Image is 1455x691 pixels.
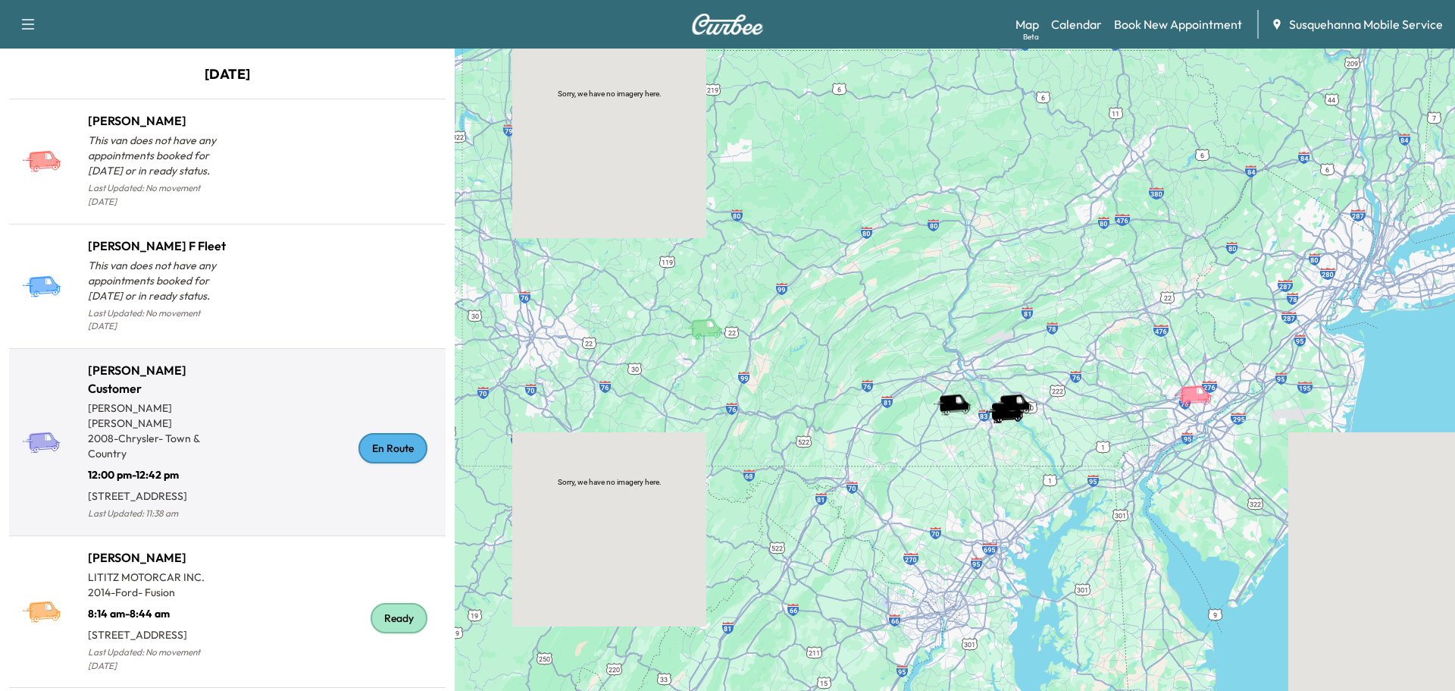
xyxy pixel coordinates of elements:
[88,178,227,212] p: Last Updated: No movement [DATE]
[1289,15,1443,33] span: Susquehanna Mobile Service
[1051,15,1102,33] a: Calendar
[88,504,227,523] p: Last Updated: 11:38 am
[88,548,227,567] h1: [PERSON_NAME]
[684,302,737,328] gmp-advanced-marker: Jeff B
[88,642,227,676] p: Last Updated: No movement [DATE]
[1015,15,1039,33] a: MapBeta
[88,258,227,303] p: This van does not have any appointments booked for [DATE] or in ready status.
[984,385,1037,412] gmp-advanced-marker: Conor T
[932,378,985,404] gmp-advanced-marker: Zach C Customer
[88,133,227,178] p: This van does not have any appointments booked for [DATE] or in ready status.
[1023,31,1039,42] div: Beta
[88,400,227,431] p: [PERSON_NAME] [PERSON_NAME]
[88,361,227,397] h1: [PERSON_NAME] Customer
[371,603,427,633] div: Ready
[88,570,227,585] p: LITITZ MOTORCAR INC.
[1173,369,1226,395] gmp-advanced-marker: Ramon O
[88,482,227,504] p: [STREET_ADDRESS]
[88,431,227,461] p: 2008 - Chrysler - Town & Country
[358,433,427,463] div: En Route
[993,378,1046,404] gmp-advanced-marker: Bridgett F Customer
[88,461,227,482] p: 12:00 pm - 12:42 pm
[88,621,227,642] p: [STREET_ADDRESS]
[1114,15,1242,33] a: Book New Appointment
[88,237,227,255] h1: [PERSON_NAME] F Fleet
[88,600,227,621] p: 8:14 am - 8:44 am
[88,585,227,600] p: 2014 - Ford - Fusion
[88,112,227,130] h1: [PERSON_NAME]
[691,14,764,35] img: Curbee Logo
[88,303,227,337] p: Last Updated: No movement [DATE]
